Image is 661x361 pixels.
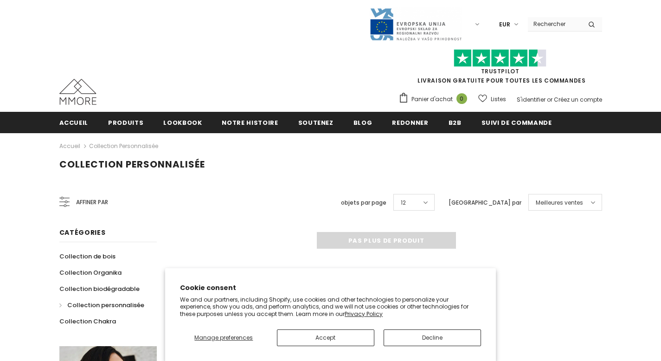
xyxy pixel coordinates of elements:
[345,310,383,318] a: Privacy Policy
[180,296,481,318] p: We and our partners, including Shopify, use cookies and other technologies to personalize your ex...
[59,297,144,313] a: Collection personnalisée
[59,313,116,329] a: Collection Chakra
[89,142,158,150] a: Collection personnalisée
[554,96,602,103] a: Créez un compte
[517,96,545,103] a: S'identifier
[369,20,462,28] a: Javni Razpis
[163,118,202,127] span: Lookbook
[180,283,481,293] h2: Cookie consent
[108,112,143,133] a: Produits
[353,112,372,133] a: Blog
[499,20,510,29] span: EUR
[59,268,122,277] span: Collection Organika
[353,118,372,127] span: Blog
[481,112,552,133] a: Suivi de commande
[222,118,278,127] span: Notre histoire
[298,112,334,133] a: soutenez
[449,112,462,133] a: B2B
[59,317,116,326] span: Collection Chakra
[59,228,106,237] span: Catégories
[108,118,143,127] span: Produits
[59,284,140,293] span: Collection biodégradable
[392,112,428,133] a: Redonner
[298,118,334,127] span: soutenez
[528,17,581,31] input: Search Site
[449,118,462,127] span: B2B
[76,197,108,207] span: Affiner par
[456,93,467,104] span: 0
[547,96,552,103] span: or
[180,329,267,346] button: Manage preferences
[384,329,481,346] button: Decline
[536,198,583,207] span: Meilleures ventes
[411,95,453,104] span: Panier d'achat
[59,118,89,127] span: Accueil
[398,53,602,84] span: LIVRAISON GRATUITE POUR TOUTES LES COMMANDES
[163,112,202,133] a: Lookbook
[449,198,521,207] label: [GEOGRAPHIC_DATA] par
[369,7,462,41] img: Javni Razpis
[491,95,506,104] span: Listes
[454,49,546,67] img: Faites confiance aux étoiles pilotes
[67,301,144,309] span: Collection personnalisée
[481,67,520,75] a: TrustPilot
[59,252,116,261] span: Collection de bois
[401,198,406,207] span: 12
[478,91,506,107] a: Listes
[59,264,122,281] a: Collection Organika
[59,281,140,297] a: Collection biodégradable
[59,79,96,105] img: Cas MMORE
[59,141,80,152] a: Accueil
[59,158,205,171] span: Collection personnalisée
[194,334,253,342] span: Manage preferences
[392,118,428,127] span: Redonner
[341,198,386,207] label: objets par page
[59,112,89,133] a: Accueil
[398,92,472,106] a: Panier d'achat 0
[277,329,374,346] button: Accept
[59,248,116,264] a: Collection de bois
[481,118,552,127] span: Suivi de commande
[222,112,278,133] a: Notre histoire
